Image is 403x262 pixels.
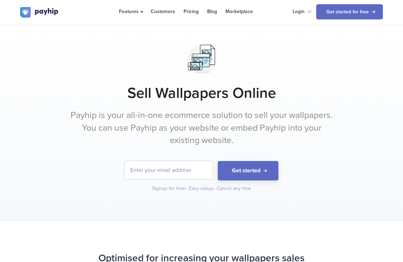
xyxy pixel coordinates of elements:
span: • [185,185,187,191]
input: Enter your email address [125,161,213,179]
div: Signup for free [152,185,187,192]
img: svg+xml;utf8,%3Csvg%20viewBox%3D%220%200%20100%20100%22%20xmlns%3D%22http%3A%2F%2Fwww.w3.org%2F20... [184,42,219,77]
a: Get started for free [316,4,383,19]
p: Payhip is your all-in-one ecommerce solution to sell your wallpapers. You can use Payhip as your ... [69,109,334,147]
img: logo.svg [20,7,59,18]
div: Easy setup [189,185,215,192]
div: Cancel any time [217,185,251,192]
h1: Sell Wallpapers Online [20,84,383,102]
span: • [213,185,215,191]
span: Features [119,8,142,14]
button: Get started [218,161,278,180]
